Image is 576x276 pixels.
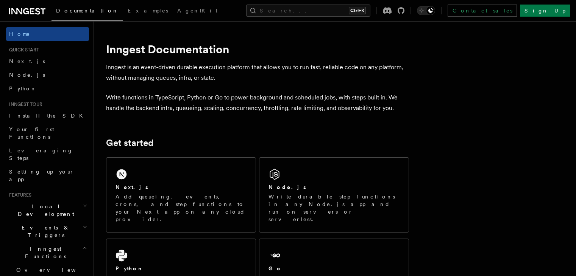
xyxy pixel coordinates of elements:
[6,101,42,107] span: Inngest tour
[417,6,435,15] button: Toggle dark mode
[6,203,83,218] span: Local Development
[116,193,247,223] p: Add queueing, events, crons, and step functions to your Next app on any cloud provider.
[52,2,123,21] a: Documentation
[6,109,89,122] a: Install the SDK
[6,165,89,186] a: Setting up your app
[268,193,400,223] p: Write durable step functions in any Node.js app and run on servers or serverless.
[6,122,89,144] a: Your first Functions
[6,27,89,41] a: Home
[6,200,89,221] button: Local Development
[116,265,144,272] h2: Python
[6,221,89,242] button: Events & Triggers
[173,2,222,20] a: AgentKit
[6,192,31,198] span: Features
[106,92,409,113] p: Write functions in TypeScript, Python or Go to power background and scheduled jobs, with steps bu...
[9,113,87,119] span: Install the SDK
[9,169,74,182] span: Setting up your app
[177,8,217,14] span: AgentKit
[6,47,39,53] span: Quick start
[9,58,45,64] span: Next.js
[246,5,370,17] button: Search...Ctrl+K
[128,8,168,14] span: Examples
[56,8,119,14] span: Documentation
[520,5,570,17] a: Sign Up
[9,30,30,38] span: Home
[349,7,366,14] kbd: Ctrl+K
[6,68,89,82] a: Node.js
[9,85,37,91] span: Python
[448,5,517,17] a: Contact sales
[6,82,89,95] a: Python
[9,126,54,140] span: Your first Functions
[268,265,282,272] h2: Go
[6,245,82,260] span: Inngest Functions
[9,147,73,161] span: Leveraging Steps
[268,183,306,191] h2: Node.js
[6,224,83,239] span: Events & Triggers
[259,157,409,233] a: Node.jsWrite durable step functions in any Node.js app and run on servers or serverless.
[6,144,89,165] a: Leveraging Steps
[123,2,173,20] a: Examples
[106,42,409,56] h1: Inngest Documentation
[106,138,153,148] a: Get started
[9,72,45,78] span: Node.js
[16,267,94,273] span: Overview
[6,54,89,68] a: Next.js
[6,242,89,263] button: Inngest Functions
[116,183,148,191] h2: Next.js
[106,157,256,233] a: Next.jsAdd queueing, events, crons, and step functions to your Next app on any cloud provider.
[106,62,409,83] p: Inngest is an event-driven durable execution platform that allows you to run fast, reliable code ...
